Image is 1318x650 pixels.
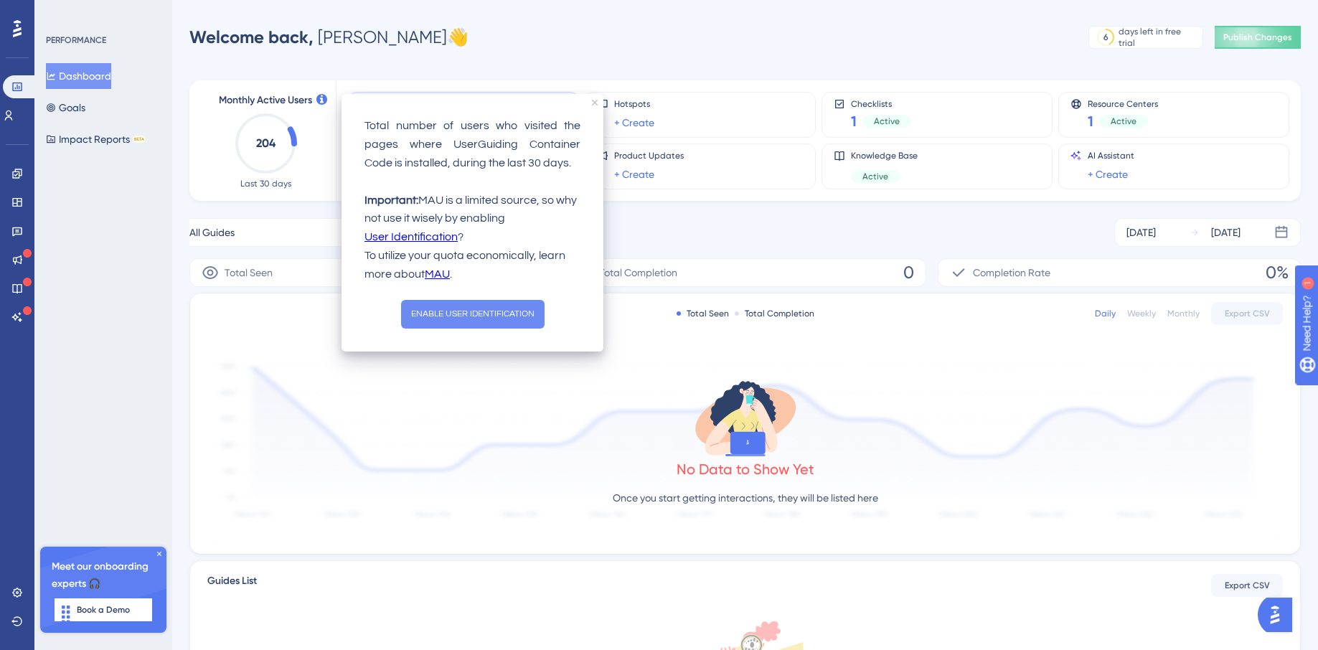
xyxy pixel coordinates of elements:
[225,264,273,281] span: Total Seen
[1103,32,1108,43] div: 6
[677,308,729,319] div: Total Seen
[1266,261,1289,284] span: 0%
[46,34,106,46] div: PERFORMANCE
[401,300,545,329] button: ENABLE USER IDENTIFICATION
[1088,166,1128,183] a: + Create
[189,26,469,49] div: [PERSON_NAME] 👋
[1088,150,1134,161] span: AI Assistant
[256,136,276,150] text: 204
[240,178,291,189] span: Last 30 days
[599,264,677,281] span: Total Completion
[862,171,888,182] span: Active
[851,111,857,131] span: 1
[1225,308,1270,319] span: Export CSV
[851,98,911,108] span: Checklists
[614,166,654,183] a: + Create
[1211,224,1241,241] div: [DATE]
[189,27,314,47] span: Welcome back,
[133,136,146,143] div: BETA
[1211,302,1283,325] button: Export CSV
[55,595,77,639] div: Drag
[52,558,155,593] span: Meet our onboarding experts 🎧
[1111,116,1136,127] span: Active
[219,92,312,109] span: Monthly Active Users
[614,150,684,161] span: Product Updates
[46,95,85,121] button: Goals
[34,4,90,21] span: Need Help?
[614,98,654,110] span: Hotspots
[1225,580,1270,591] span: Export CSV
[1215,26,1301,49] button: Publish Changes
[46,126,146,152] button: Impact ReportsBETA
[903,261,914,284] span: 0
[189,224,235,241] span: All Guides
[77,604,130,616] span: Book a Demo
[364,117,580,173] p: Total number of users who visited the pages where UserGuiding Container Code is installed, during...
[1167,308,1200,319] div: Monthly
[364,228,458,247] a: User Identification
[1088,111,1093,131] span: 1
[189,218,445,247] button: All Guides
[364,194,418,206] strong: Important:
[592,100,598,105] div: close tooltip
[973,264,1050,281] span: Completion Rate
[55,598,152,621] button: Book a Demo
[614,114,654,131] a: + Create
[207,573,257,598] span: Guides List
[1119,26,1198,49] div: days left in free trial
[613,489,878,507] p: Once you start getting interactions, they will be listed here
[1127,308,1156,319] div: Weekly
[1126,224,1156,241] div: [DATE]
[100,7,104,19] div: 1
[735,308,814,319] div: Total Completion
[1095,308,1116,319] div: Daily
[1211,574,1283,597] button: Export CSV
[851,150,918,161] span: Knowledge Base
[1088,98,1158,108] span: Resource Centers
[1258,593,1301,636] iframe: UserGuiding AI Assistant Launcher
[677,459,814,479] div: No Data to Show Yet
[1223,32,1292,43] span: Publish Changes
[46,63,111,89] button: Dashboard
[364,192,580,248] p: MAU is a limited source, so why not use it wisely by enabling ?
[874,116,900,127] span: Active
[364,247,580,284] p: To utilize your quota economically, learn more about .
[425,265,450,284] a: MAU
